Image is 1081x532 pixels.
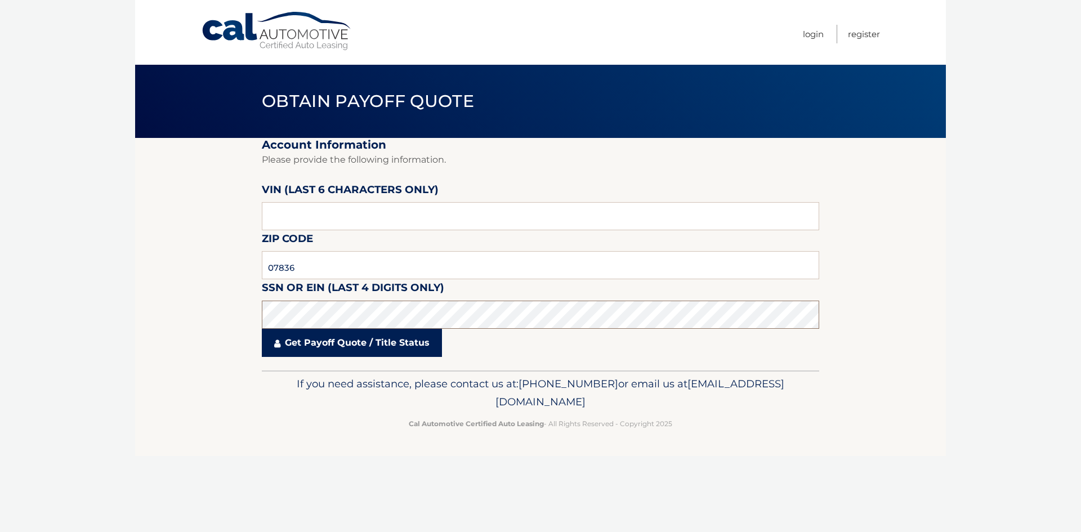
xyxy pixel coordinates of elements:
label: Zip Code [262,230,313,251]
span: Obtain Payoff Quote [262,91,474,111]
label: VIN (last 6 characters only) [262,181,439,202]
a: Register [848,25,880,43]
p: Please provide the following information. [262,152,819,168]
a: Get Payoff Quote / Title Status [262,329,442,357]
a: Login [803,25,824,43]
label: SSN or EIN (last 4 digits only) [262,279,444,300]
span: [PHONE_NUMBER] [519,377,618,390]
p: If you need assistance, please contact us at: or email us at [269,375,812,411]
h2: Account Information [262,138,819,152]
strong: Cal Automotive Certified Auto Leasing [409,419,544,428]
p: - All Rights Reserved - Copyright 2025 [269,418,812,430]
a: Cal Automotive [201,11,353,51]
